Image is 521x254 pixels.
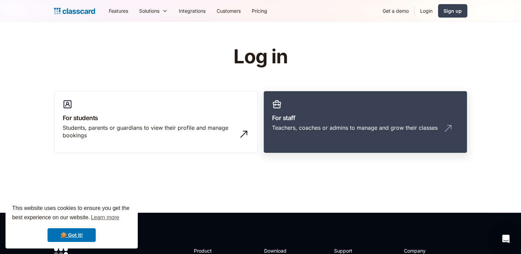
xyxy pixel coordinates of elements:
div: Solutions [139,7,159,14]
a: Sign up [438,4,467,18]
div: Teachers, coaches or admins to manage and grow their classes [272,124,438,131]
h3: For students [63,113,249,123]
a: home [54,6,95,16]
div: Sign up [444,7,462,14]
a: For studentsStudents, parents or guardians to view their profile and manage bookings [54,91,258,154]
a: Customers [211,3,246,19]
div: Solutions [134,3,173,19]
a: learn more about cookies [90,212,120,223]
a: Features [103,3,134,19]
a: dismiss cookie message [48,228,96,242]
span: This website uses cookies to ensure you get the best experience on our website. [12,204,131,223]
a: Get a demo [377,3,414,19]
h1: Log in [151,46,370,67]
a: For staffTeachers, coaches or admins to manage and grow their classes [263,91,467,154]
a: Pricing [246,3,273,19]
div: cookieconsent [6,198,138,248]
div: Open Intercom Messenger [498,231,514,247]
div: Students, parents or guardians to view their profile and manage bookings [63,124,236,139]
h3: For staff [272,113,459,123]
a: Integrations [173,3,211,19]
a: Login [415,3,438,19]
